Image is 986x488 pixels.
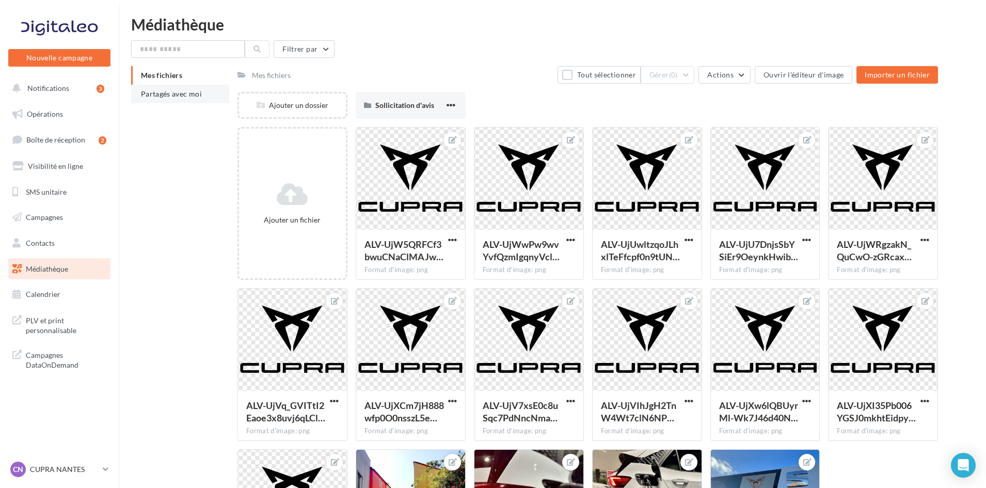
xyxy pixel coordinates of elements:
div: Format d'image: png [719,427,812,436]
span: Mes fichiers [141,71,182,80]
a: Campagnes [6,207,113,228]
div: Format d'image: png [837,427,929,436]
div: Format d'image: png [364,265,457,275]
button: Gérer(0) [641,66,695,84]
a: Médiathèque [6,258,113,280]
span: ALV-UjWRgzakN_QuCwO-zGRcax8Smf4WJO4QU89WhDL1iU03bf3SoRD8 [837,239,912,262]
button: Actions [698,66,750,84]
a: PLV et print personnalisable [6,309,113,340]
div: Médiathèque [131,17,974,32]
a: CN CUPRA NANTES [8,460,110,479]
div: Format d'image: png [837,265,929,275]
span: Importer un fichier [865,70,930,79]
span: Boîte de réception [26,135,85,144]
div: Format d'image: png [601,265,693,275]
span: SMS unitaire [26,187,67,196]
div: Ajouter un dossier [239,100,346,111]
a: Opérations [6,103,113,125]
span: ALV-UjU7DnjsSbYSiEr9OeynkHwibraDIZfopLwICWgB1zWtfqsG7H6J [719,239,798,262]
span: Calendrier [26,290,60,298]
div: Format d'image: png [719,265,812,275]
span: (0) [669,71,678,79]
span: ALV-UjXw6lQBUyrMl-Wk7J46d40NTKbzlb_M7gG-b32UZkXKSp68NYSB [719,400,798,423]
span: Opérations [27,109,63,118]
span: Campagnes [26,213,63,222]
div: 2 [99,136,106,145]
span: Actions [707,70,733,79]
span: ALV-UjXCm7jH888wfp0O0nsszL5efOP07KLid5ZB9_UXX9pp74FQimQ3 [364,400,444,423]
a: Campagnes DataOnDemand [6,344,113,374]
div: Format d'image: png [364,427,457,436]
span: ALV-UjUwltzqoJLhxlTeFfcpf0n9tUNluT3UMcWS7DTbl8hnufz0G5g8 [601,239,680,262]
button: Notifications 3 [6,77,108,99]
a: Calendrier [6,284,113,305]
span: ALV-UjWwPw9wvYvfQzmIgqnyVclBnbPgvwQ8JI2NLBc8zuMusWXNdR1a [483,239,560,262]
div: Format d'image: png [483,427,575,436]
p: CUPRA NANTES [30,464,99,475]
span: Visibilité en ligne [28,162,83,170]
div: Format d'image: png [483,265,575,275]
div: Format d'image: png [246,427,339,436]
div: 3 [97,85,104,93]
span: CN [13,464,23,475]
span: ALV-UjXI35Pb006YGSJ0mkhtEidpyMyeWzJlWUYcTRmkDS9H0Q-mQdKX [837,400,916,423]
span: PLV et print personnalisable [26,313,106,336]
span: Contacts [26,239,55,247]
button: Importer un fichier [856,66,938,84]
a: Visibilité en ligne [6,155,113,177]
a: SMS unitaire [6,181,113,203]
div: Mes fichiers [252,70,291,81]
a: Contacts [6,232,113,254]
div: Ajouter un fichier [243,215,342,225]
span: Médiathèque [26,264,68,273]
span: ALV-UjVq_GVITtI2Eaoe3x8uvj6qLClmFDRQD66vZv4x8J7Q1SCbYaKi [246,400,325,423]
span: ALV-UjVIhJgH2TnW4Wt7clN6NPM99LubsCN8575cNPoSgTvCLLBDszlF [601,400,676,423]
span: Partagés avec moi [141,89,202,98]
button: Filtrer par [274,40,335,58]
button: Ouvrir l'éditeur d'image [755,66,852,84]
span: Sollicitation d'avis [375,101,434,109]
button: Nouvelle campagne [8,49,110,67]
span: ALV-UjV7xsE0c8uSqc7PdNncNmaZOnDBrE_7xvus3gkkwsr7bp_NRjsq [483,400,558,423]
a: Boîte de réception2 [6,129,113,151]
div: Format d'image: png [601,427,693,436]
button: Tout sélectionner [558,66,640,84]
span: Campagnes DataOnDemand [26,348,106,370]
span: Notifications [27,84,69,92]
span: ALV-UjW5QRFCf3bwuCNaClMAJw1g7FTA7Xhyv7VJfyBtQ2DlcFPjq7cL [364,239,443,262]
div: Open Intercom Messenger [951,453,976,478]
